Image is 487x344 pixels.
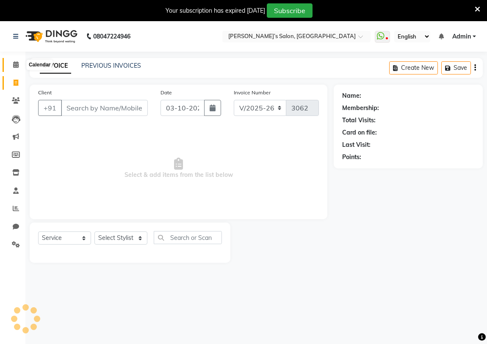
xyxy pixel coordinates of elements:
input: Search or Scan [154,231,222,244]
div: Points: [342,153,361,162]
div: Last Visit: [342,140,371,149]
div: Card on file: [342,128,377,137]
button: Save [441,61,471,74]
label: Invoice Number [234,89,271,96]
input: Search by Name/Mobile/Email/Code [61,100,148,116]
span: Admin [452,32,471,41]
label: Client [38,89,52,96]
button: Create New [389,61,438,74]
button: Subscribe [267,3,313,18]
b: 08047224946 [93,25,130,48]
button: +91 [38,100,62,116]
div: Membership: [342,104,379,113]
div: Total Visits: [342,116,376,125]
div: Calendar [27,60,53,70]
span: Select & add items from the list below [38,126,319,211]
div: Your subscription has expired [DATE] [166,6,265,15]
label: Date [160,89,172,96]
div: Name: [342,91,361,100]
img: logo [22,25,80,48]
a: PREVIOUS INVOICES [81,62,141,69]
